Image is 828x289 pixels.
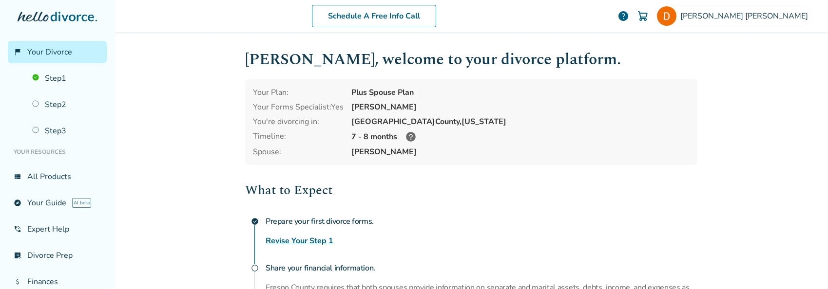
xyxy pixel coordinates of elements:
a: exploreYour GuideAI beta [8,192,107,214]
a: view_listAll Products [8,165,107,188]
a: Step3 [26,120,107,142]
h4: Prepare your first divorce forms. [266,212,697,231]
span: explore [14,199,21,207]
span: Your Divorce [27,47,72,57]
img: Cart [637,10,649,22]
a: Step1 [26,67,107,90]
span: flag_2 [14,48,21,56]
a: list_alt_checkDivorce Prep [8,244,107,267]
a: Schedule A Free Info Call [312,5,436,27]
h1: [PERSON_NAME] , welcome to your divorce platform. [245,48,697,72]
span: radio_button_unchecked [251,264,259,272]
span: Spouse: [253,146,344,157]
div: 7 - 8 months [351,131,690,143]
img: Daniel Arnold [657,6,676,26]
h4: Share your financial information. [266,258,697,278]
li: Your Resources [8,142,107,162]
span: AI beta [72,198,91,208]
span: view_list [14,173,21,181]
div: [PERSON_NAME] [351,102,690,112]
a: Step2 [26,93,107,116]
span: attach_money [14,278,21,286]
a: phone_in_talkExpert Help [8,218,107,240]
div: Your Plan: [253,87,344,98]
div: Timeline: [253,131,344,143]
span: list_alt_check [14,252,21,259]
div: [GEOGRAPHIC_DATA] County, [US_STATE] [351,116,690,127]
h2: What to Expect [245,181,697,200]
div: Plus Spouse Plan [351,87,690,98]
span: [PERSON_NAME] [351,146,690,157]
a: flag_2Your Divorce [8,41,107,63]
a: Revise Your Step 1 [266,235,333,247]
a: help [617,10,629,22]
div: You're divorcing in: [253,116,344,127]
span: phone_in_talk [14,225,21,233]
span: check_circle [251,217,259,225]
div: Your Forms Specialist: Yes [253,102,344,112]
span: [PERSON_NAME] [PERSON_NAME] [680,11,812,21]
